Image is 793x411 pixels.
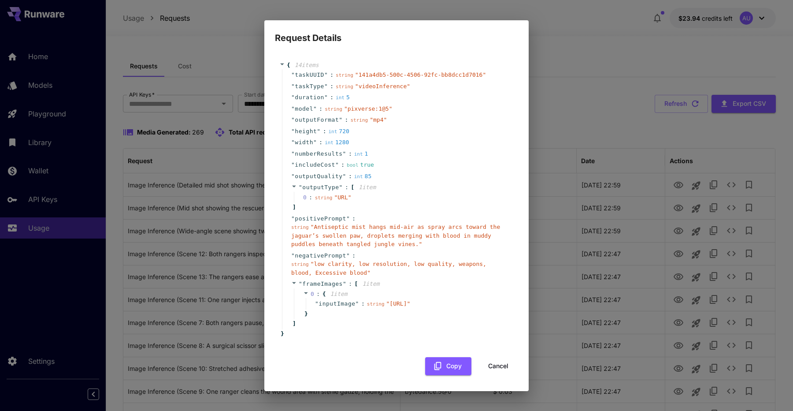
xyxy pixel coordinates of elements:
[295,93,324,102] span: duration
[361,299,365,308] span: :
[291,105,295,112] span: "
[345,116,348,124] span: :
[325,140,334,146] span: int
[316,290,320,299] span: :
[346,252,350,259] span: "
[348,172,352,181] span: :
[319,299,355,308] span: inputImage
[330,93,334,102] span: :
[330,291,347,297] span: 1 item
[355,71,486,78] span: " 141a4db5-500c-4506-92fc-bb8dcc1d7016 "
[362,280,379,287] span: 1 item
[350,117,368,123] span: string
[291,128,295,135] span: "
[291,203,296,212] span: ]
[291,139,295,146] span: "
[295,138,313,147] span: width
[264,20,529,45] h2: Request Details
[291,161,295,168] span: "
[303,193,315,202] span: 0
[324,71,328,78] span: "
[311,291,314,297] span: 0
[322,290,326,299] span: {
[335,161,339,168] span: "
[279,329,284,338] span: }
[348,280,352,288] span: :
[295,172,342,181] span: outputQuality
[352,251,356,260] span: :
[354,172,372,181] div: 85
[425,357,471,375] button: Copy
[295,105,313,113] span: model
[356,300,359,307] span: "
[302,184,339,191] span: outputType
[345,183,348,192] span: :
[309,193,312,202] div: :
[295,161,335,169] span: includeCost
[347,161,374,169] div: true
[336,84,353,90] span: string
[336,95,345,101] span: int
[295,71,324,79] span: taskUUID
[386,300,411,307] span: " [URL] "
[295,149,342,158] span: numberResults
[354,151,363,157] span: int
[319,138,322,147] span: :
[344,105,393,112] span: " pixverse:1@5 "
[339,116,342,123] span: "
[343,150,346,157] span: "
[478,357,518,375] button: Cancel
[334,194,351,201] span: " URL "
[291,319,296,328] span: ]
[319,105,322,113] span: :
[343,280,346,287] span: "
[355,83,410,90] span: " videoInference "
[355,280,358,288] span: [
[354,149,368,158] div: 1
[315,300,319,307] span: "
[287,61,290,70] span: {
[291,173,295,179] span: "
[291,116,295,123] span: "
[352,214,356,223] span: :
[295,116,339,124] span: outputFormat
[291,83,295,90] span: "
[291,224,309,230] span: string
[315,195,333,201] span: string
[291,252,295,259] span: "
[291,71,295,78] span: "
[291,150,295,157] span: "
[299,184,302,191] span: "
[351,183,354,192] span: [
[323,127,326,136] span: :
[347,162,359,168] span: bool
[336,93,350,102] div: 5
[291,215,295,222] span: "
[317,128,320,135] span: "
[370,116,387,123] span: " mp4 "
[324,83,328,90] span: "
[291,224,500,247] span: " Antiseptic mist hangs mid-air as spray arcs toward the jaguar’s swollen paw, droplets merging w...
[346,215,350,222] span: "
[328,129,337,135] span: int
[295,251,346,260] span: negativePrompt
[291,262,309,267] span: string
[354,174,363,179] span: int
[330,71,334,79] span: :
[330,82,334,91] span: :
[336,72,353,78] span: string
[328,127,349,136] div: 720
[367,301,385,307] span: string
[295,214,346,223] span: positivePrompt
[313,105,317,112] span: "
[343,173,346,179] span: "
[295,127,317,136] span: height
[302,280,343,287] span: frameImages
[339,184,343,191] span: "
[348,149,352,158] span: :
[291,94,295,101] span: "
[295,62,319,68] span: 14 item s
[295,82,324,91] span: taskType
[313,139,317,146] span: "
[341,161,345,169] span: :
